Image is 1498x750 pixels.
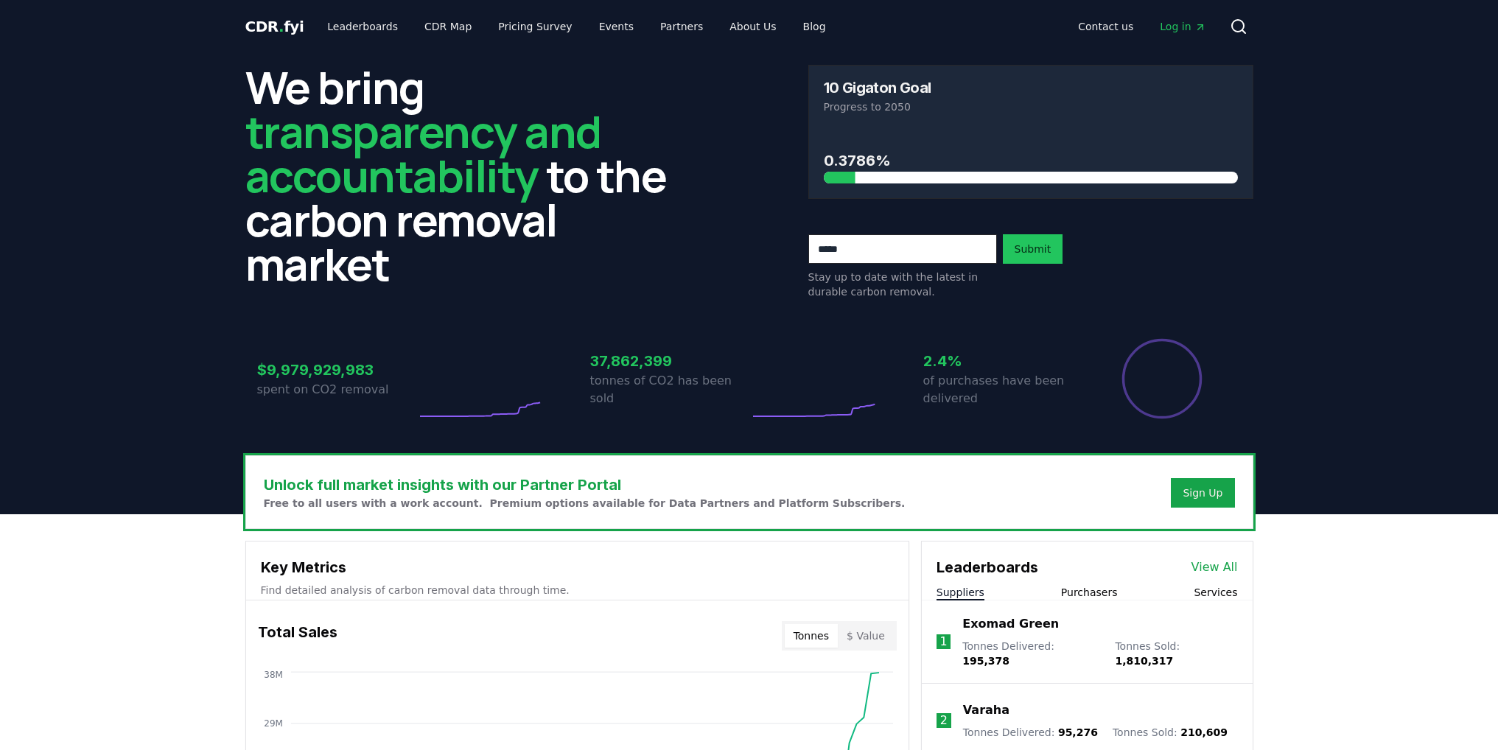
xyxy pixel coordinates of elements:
p: Find detailed analysis of carbon removal data through time. [261,583,894,597]
h3: 2.4% [923,350,1082,372]
span: 210,609 [1180,726,1228,738]
h3: 37,862,399 [590,350,749,372]
a: Pricing Survey [486,13,584,40]
button: Submit [1003,234,1063,264]
p: Tonnes Sold : [1115,639,1237,668]
h3: Unlock full market insights with our Partner Portal [264,474,906,496]
a: Log in [1148,13,1217,40]
a: Exomad Green [962,615,1059,633]
tspan: 38M [264,670,283,680]
h3: $9,979,929,983 [257,359,416,381]
tspan: 29M [264,718,283,729]
nav: Main [315,13,837,40]
a: Contact us [1066,13,1145,40]
p: Tonnes Delivered : [962,639,1100,668]
a: Sign Up [1183,486,1222,500]
div: Percentage of sales delivered [1121,337,1203,420]
p: of purchases have been delivered [923,372,1082,407]
p: spent on CO2 removal [257,381,416,399]
p: Free to all users with a work account. Premium options available for Data Partners and Platform S... [264,496,906,511]
a: Partners [648,13,715,40]
button: Sign Up [1171,478,1234,508]
a: Varaha [963,701,1009,719]
button: Tonnes [785,624,838,648]
a: About Us [718,13,788,40]
button: Purchasers [1061,585,1118,600]
p: Tonnes Delivered : [963,725,1098,740]
h3: Leaderboards [937,556,1038,578]
a: CDR Map [413,13,483,40]
h3: Total Sales [258,621,337,651]
span: transparency and accountability [245,101,601,206]
h3: 10 Gigaton Goal [824,80,931,95]
h3: Key Metrics [261,556,894,578]
p: Stay up to date with the latest in durable carbon removal. [808,270,997,299]
a: Blog [791,13,838,40]
p: 1 [939,633,947,651]
span: 195,378 [962,655,1009,667]
p: Progress to 2050 [824,99,1238,114]
a: Events [587,13,645,40]
span: 95,276 [1058,726,1098,738]
span: 1,810,317 [1115,655,1173,667]
button: Suppliers [937,585,984,600]
p: tonnes of CO2 has been sold [590,372,749,407]
p: 2 [940,712,948,729]
span: Log in [1160,19,1205,34]
button: Services [1194,585,1237,600]
p: Tonnes Sold : [1113,725,1228,740]
nav: Main [1066,13,1217,40]
a: View All [1191,558,1238,576]
h2: We bring to the carbon removal market [245,65,690,286]
h3: 0.3786% [824,150,1238,172]
span: CDR fyi [245,18,304,35]
a: CDR.fyi [245,16,304,37]
a: Leaderboards [315,13,410,40]
span: . [279,18,284,35]
button: $ Value [838,624,894,648]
